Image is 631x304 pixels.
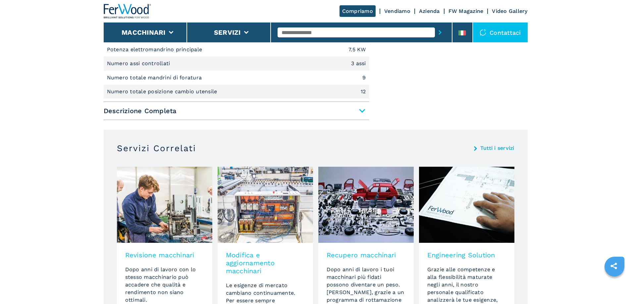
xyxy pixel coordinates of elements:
h3: Servizi Correlati [117,143,196,153]
div: Descrizione Breve [104,1,369,99]
img: image [117,167,212,243]
div: Contattaci [473,22,528,42]
img: image [218,167,313,243]
h3: Recupero macchinari [327,251,405,259]
a: FW Magazine [448,8,484,14]
h3: Modifica e aggiornamento macchinari [226,251,305,275]
h3: Engineering Solution [427,251,506,259]
a: sharethis [605,258,622,274]
iframe: Chat [603,274,626,299]
button: submit-button [435,25,445,40]
a: Azienda [419,8,440,14]
button: Macchinari [122,28,166,36]
a: Vendiamo [384,8,410,14]
a: Video Gallery [492,8,527,14]
p: Numero assi controllati [107,60,172,67]
a: Compriamo [340,5,376,17]
img: image [419,167,514,243]
img: Contattaci [480,29,486,36]
em: 7.5 KW [348,47,366,52]
p: Potenza elettromandrino principale [107,46,204,53]
p: Numero totale posizione cambio utensile [107,88,219,95]
em: 3 assi [351,61,366,66]
span: Descrizione Completa [104,105,369,117]
img: image [318,167,414,243]
h3: Revisione macchinari [125,251,204,259]
button: Servizi [214,28,241,36]
img: Ferwood [104,4,151,19]
a: Tutti i servizi [480,146,514,151]
p: Numero totale mandrini di foratura [107,74,204,81]
em: 12 [361,89,366,94]
em: 9 [362,75,366,80]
